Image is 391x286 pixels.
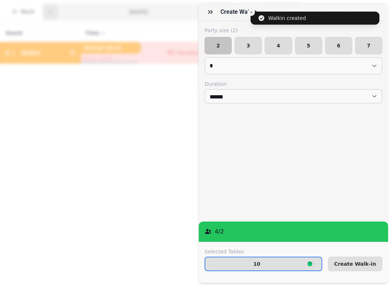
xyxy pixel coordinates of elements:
[355,37,382,54] button: 7
[235,37,262,54] button: 3
[301,43,316,48] span: 5
[215,227,224,236] p: 4 / 2
[271,43,286,48] span: 4
[205,27,382,34] label: Party size ( 2 )
[211,43,226,48] span: 2
[205,248,322,255] label: Selected Tables
[205,257,322,271] button: 10
[331,43,346,48] span: 6
[334,261,376,266] span: Create Walk-in
[295,37,322,54] button: 5
[361,43,376,48] span: 7
[220,8,260,16] h3: Create walkin
[325,37,352,54] button: 6
[205,80,382,88] label: Duration
[241,43,256,48] span: 3
[205,37,232,54] button: 2
[253,261,260,266] p: 10
[265,37,292,54] button: 4
[328,257,382,271] button: Create Walk-in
